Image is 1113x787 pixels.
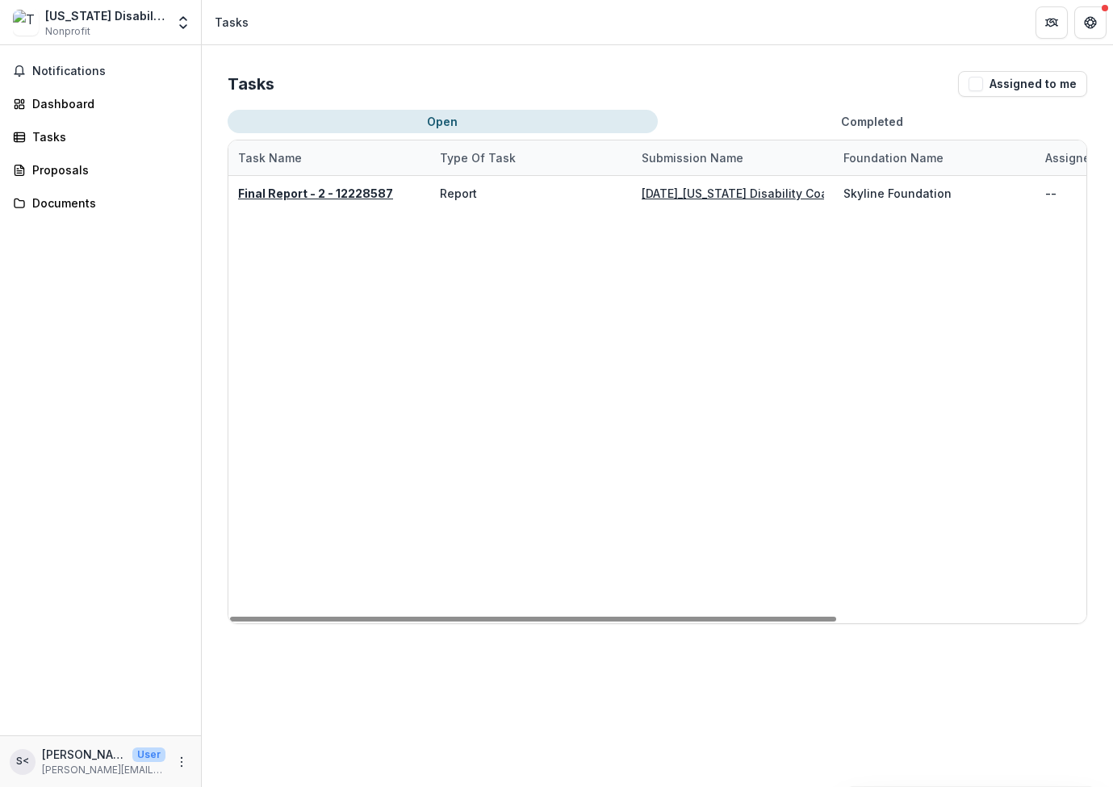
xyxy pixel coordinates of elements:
[6,58,195,84] button: Notifications
[228,149,312,166] div: Task Name
[45,24,90,39] span: Nonprofit
[132,747,165,762] p: User
[32,95,182,112] div: Dashboard
[958,71,1087,97] button: Assigned to me
[172,752,191,772] button: More
[1036,149,1107,166] div: Assignee
[228,140,430,175] div: Task Name
[834,140,1036,175] div: Foundation Name
[1036,6,1068,39] button: Partners
[215,14,249,31] div: Tasks
[16,756,29,767] div: Sarah Sampson <sarah_s@tndisability.org>
[6,190,195,216] a: Documents
[440,185,477,202] div: Report
[1045,185,1057,202] div: --
[6,123,195,150] a: Tasks
[32,65,188,78] span: Notifications
[843,185,952,202] div: Skyline Foundation
[45,7,165,24] div: [US_STATE] Disability Coalition
[430,149,525,166] div: Type of Task
[32,195,182,211] div: Documents
[208,10,255,34] nav: breadcrumb
[632,140,834,175] div: Submission Name
[430,140,632,175] div: Type of Task
[172,6,195,39] button: Open entity switcher
[642,186,901,200] a: [DATE]_[US_STATE] Disability Coalition_100000
[1074,6,1107,39] button: Get Help
[834,149,953,166] div: Foundation Name
[13,10,39,36] img: Tennessee Disability Coalition
[42,746,126,763] p: [PERSON_NAME] <[PERSON_NAME][EMAIL_ADDRESS][DOMAIN_NAME]>
[658,110,1088,133] button: Completed
[228,74,274,94] h2: Tasks
[228,110,658,133] button: Open
[42,763,165,777] p: [PERSON_NAME][EMAIL_ADDRESS][DOMAIN_NAME]
[32,128,182,145] div: Tasks
[32,161,182,178] div: Proposals
[6,90,195,117] a: Dashboard
[632,149,753,166] div: Submission Name
[238,186,393,200] a: Final Report - 2 - 12228587
[6,157,195,183] a: Proposals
